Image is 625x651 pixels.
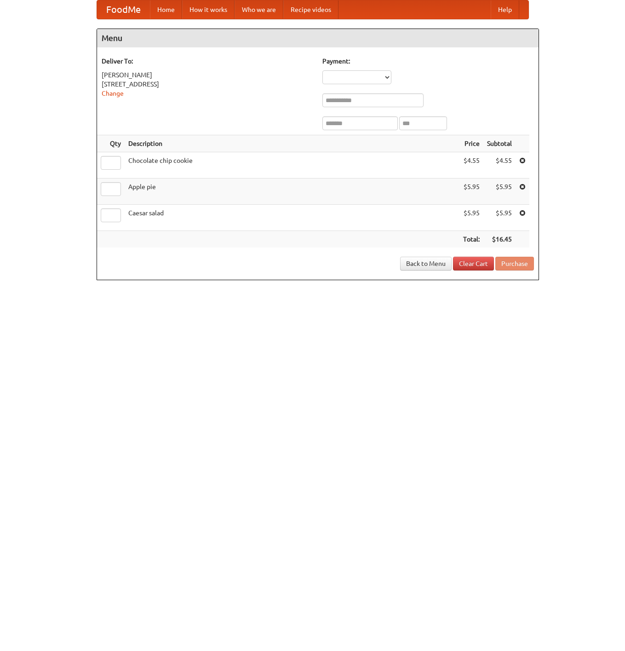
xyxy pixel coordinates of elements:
[495,257,534,271] button: Purchase
[125,152,459,179] td: Chocolate chip cookie
[322,57,534,66] h5: Payment:
[483,152,516,179] td: $4.55
[483,231,516,248] th: $16.45
[102,80,313,89] div: [STREET_ADDRESS]
[459,205,483,231] td: $5.95
[125,135,459,152] th: Description
[283,0,338,19] a: Recipe videos
[125,205,459,231] td: Caesar salad
[97,135,125,152] th: Qty
[235,0,283,19] a: Who we are
[459,231,483,248] th: Total:
[453,257,494,271] a: Clear Cart
[483,135,516,152] th: Subtotal
[102,57,313,66] h5: Deliver To:
[102,90,124,97] a: Change
[459,135,483,152] th: Price
[182,0,235,19] a: How it works
[491,0,519,19] a: Help
[483,179,516,205] td: $5.95
[97,29,539,47] h4: Menu
[97,0,150,19] a: FoodMe
[102,70,313,80] div: [PERSON_NAME]
[459,152,483,179] td: $4.55
[150,0,182,19] a: Home
[483,205,516,231] td: $5.95
[125,179,459,205] td: Apple pie
[400,257,452,271] a: Back to Menu
[459,179,483,205] td: $5.95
